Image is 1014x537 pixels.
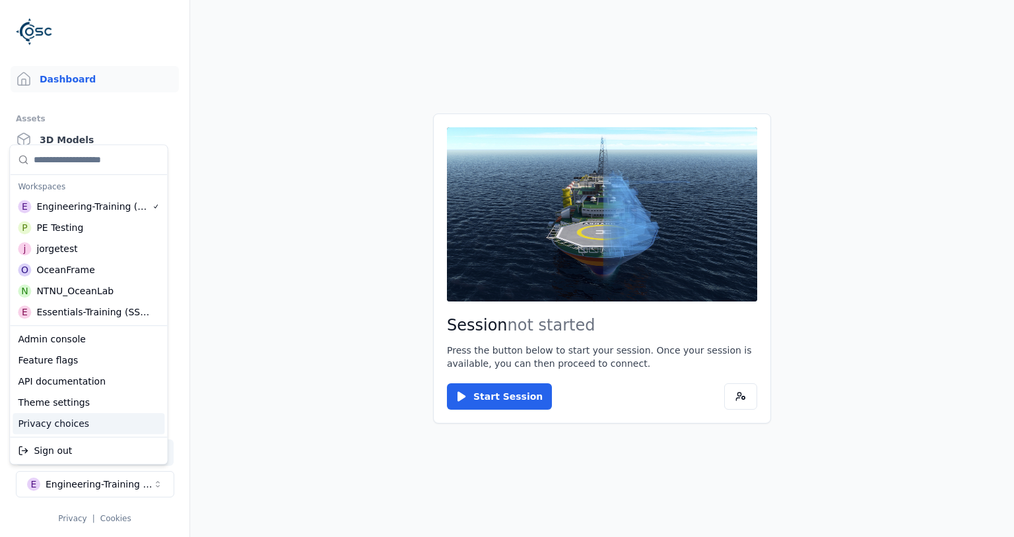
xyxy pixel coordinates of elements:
[13,440,164,461] div: Sign out
[36,200,152,213] div: Engineering-Training (SSO Staging)
[13,392,164,413] div: Theme settings
[18,221,31,234] div: P
[18,200,31,213] div: E
[13,350,164,371] div: Feature flags
[36,221,83,234] div: PE Testing
[36,263,94,276] div: OceanFrame
[13,177,164,196] div: Workspaces
[36,284,114,298] div: NTNU_OceanLab
[10,326,167,437] div: Suggestions
[18,284,31,298] div: N
[13,371,164,392] div: API documentation
[36,305,151,319] div: Essentials-Training (SSO Staging)
[10,437,167,464] div: Suggestions
[18,305,31,319] div: E
[18,242,31,255] div: j
[10,145,167,325] div: Suggestions
[13,329,164,350] div: Admin console
[13,413,164,434] div: Privacy choices
[36,242,77,255] div: jorgetest
[18,263,31,276] div: O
